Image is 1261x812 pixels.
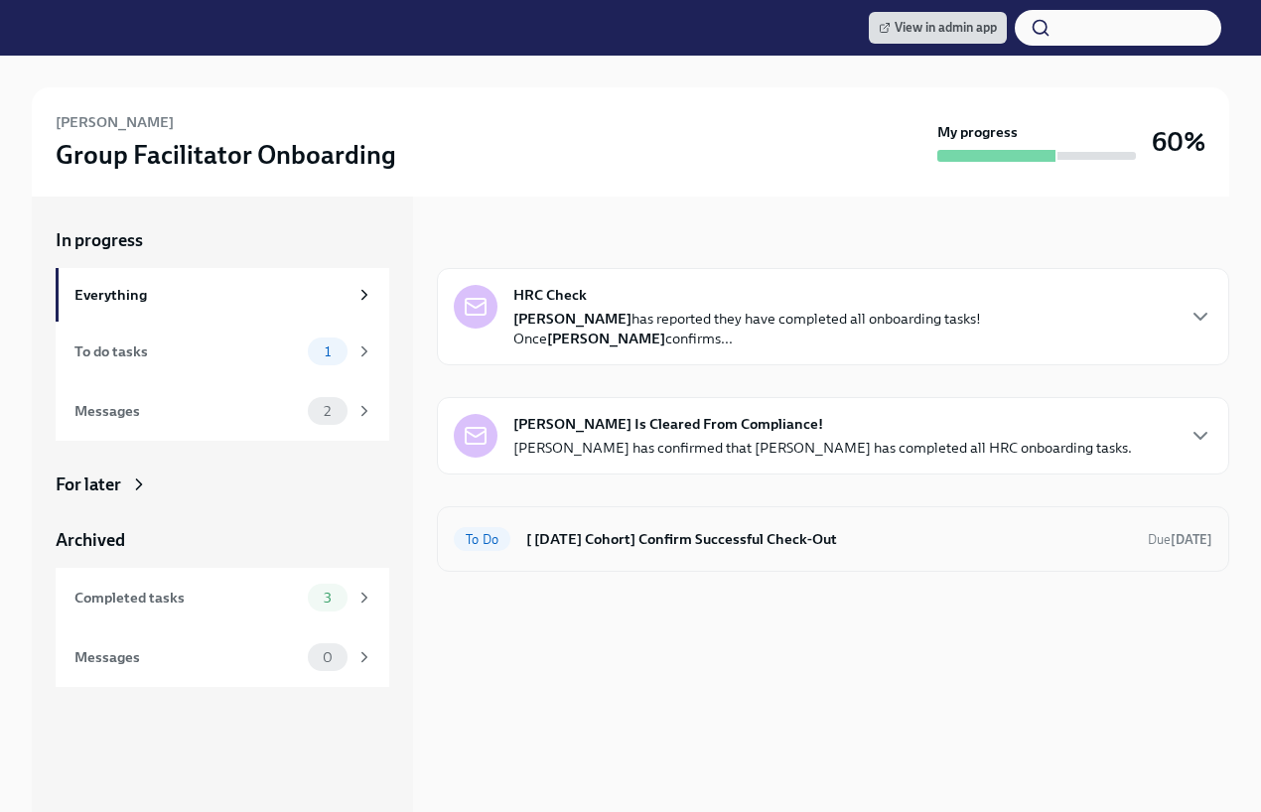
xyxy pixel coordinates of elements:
a: In progress [56,228,389,252]
a: To do tasks1 [56,322,389,381]
div: To do tasks [74,340,300,362]
strong: HRC Check [513,285,587,305]
span: October 3rd, 2025 09:00 [1148,530,1212,549]
a: Messages2 [56,381,389,441]
a: Completed tasks3 [56,568,389,627]
h6: [PERSON_NAME] [56,111,174,133]
h3: Group Facilitator Onboarding [56,137,396,173]
p: [PERSON_NAME] has confirmed that [PERSON_NAME] has completed all HRC onboarding tasks. [513,438,1132,458]
span: 3 [312,591,344,606]
a: To Do[ [DATE] Cohort] Confirm Successful Check-OutDue[DATE] [454,523,1212,555]
div: Everything [74,284,348,306]
h6: [ [DATE] Cohort] Confirm Successful Check-Out [526,528,1132,550]
span: To Do [454,532,510,547]
strong: [PERSON_NAME] [513,310,631,328]
span: 0 [311,650,345,665]
img: CharlieHealth [40,12,145,44]
div: In progress [437,228,524,252]
a: Everything [56,268,389,322]
div: Messages [74,400,300,422]
a: For later [56,473,389,496]
strong: [PERSON_NAME] [547,330,665,347]
span: View in admin app [879,18,997,38]
div: For later [56,473,121,496]
a: Archived [56,528,389,552]
span: Due [1148,532,1212,547]
span: 2 [312,404,343,419]
span: 1 [313,344,343,359]
a: View in admin app [869,12,1007,44]
strong: [PERSON_NAME] Is Cleared From Compliance! [513,414,823,434]
strong: My progress [937,122,1018,142]
p: has reported they have completed all onboarding tasks! Once confirms... [513,309,1173,348]
strong: [DATE] [1171,532,1212,547]
div: Completed tasks [74,587,300,609]
a: Messages0 [56,627,389,687]
h3: 60% [1152,124,1205,160]
div: Messages [74,646,300,668]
